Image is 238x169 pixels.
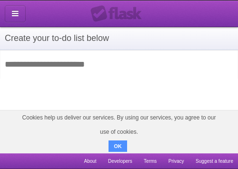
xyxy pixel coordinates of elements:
[108,153,132,169] a: Developers
[90,5,148,22] div: Flask
[84,153,96,169] a: About
[169,153,184,169] a: Privacy
[10,110,228,139] span: Cookies help us deliver our services. By using our services, you agree to our use of cookies.
[196,153,233,169] a: Suggest a feature
[5,32,233,45] h1: Create your to-do list below
[144,153,157,169] a: Terms
[109,140,127,152] button: OK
